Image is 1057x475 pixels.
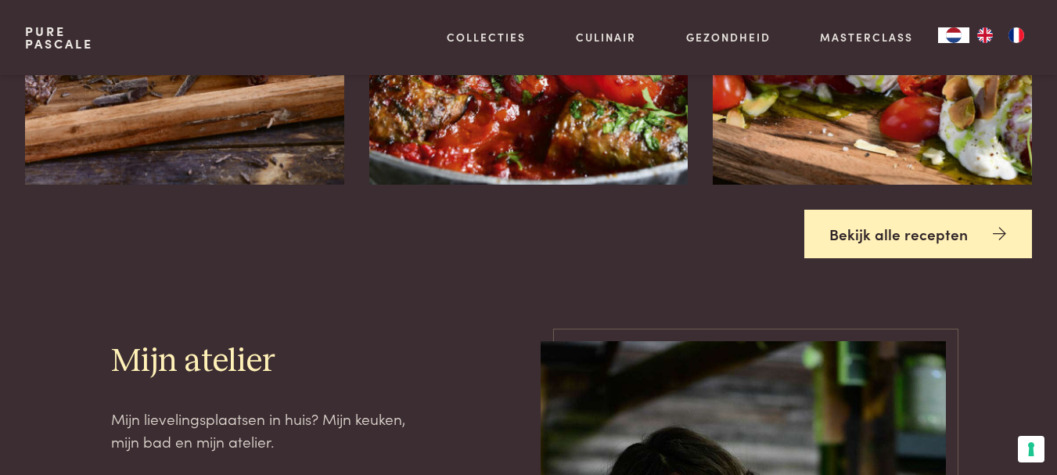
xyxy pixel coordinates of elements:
[25,25,93,50] a: PurePascale
[686,29,771,45] a: Gezondheid
[804,210,1033,259] a: Bekijk alle recepten
[938,27,969,43] a: NL
[111,341,430,383] h2: Mijn atelier
[820,29,913,45] a: Masterclass
[969,27,1001,43] a: EN
[1001,27,1032,43] a: FR
[1018,436,1044,462] button: Uw voorkeuren voor toestemming voor trackingtechnologieën
[969,27,1032,43] ul: Language list
[447,29,526,45] a: Collecties
[111,408,430,452] p: Mijn lievelingsplaatsen in huis? Mijn keuken, mijn bad en mijn atelier.
[938,27,1032,43] aside: Language selected: Nederlands
[938,27,969,43] div: Language
[576,29,636,45] a: Culinair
